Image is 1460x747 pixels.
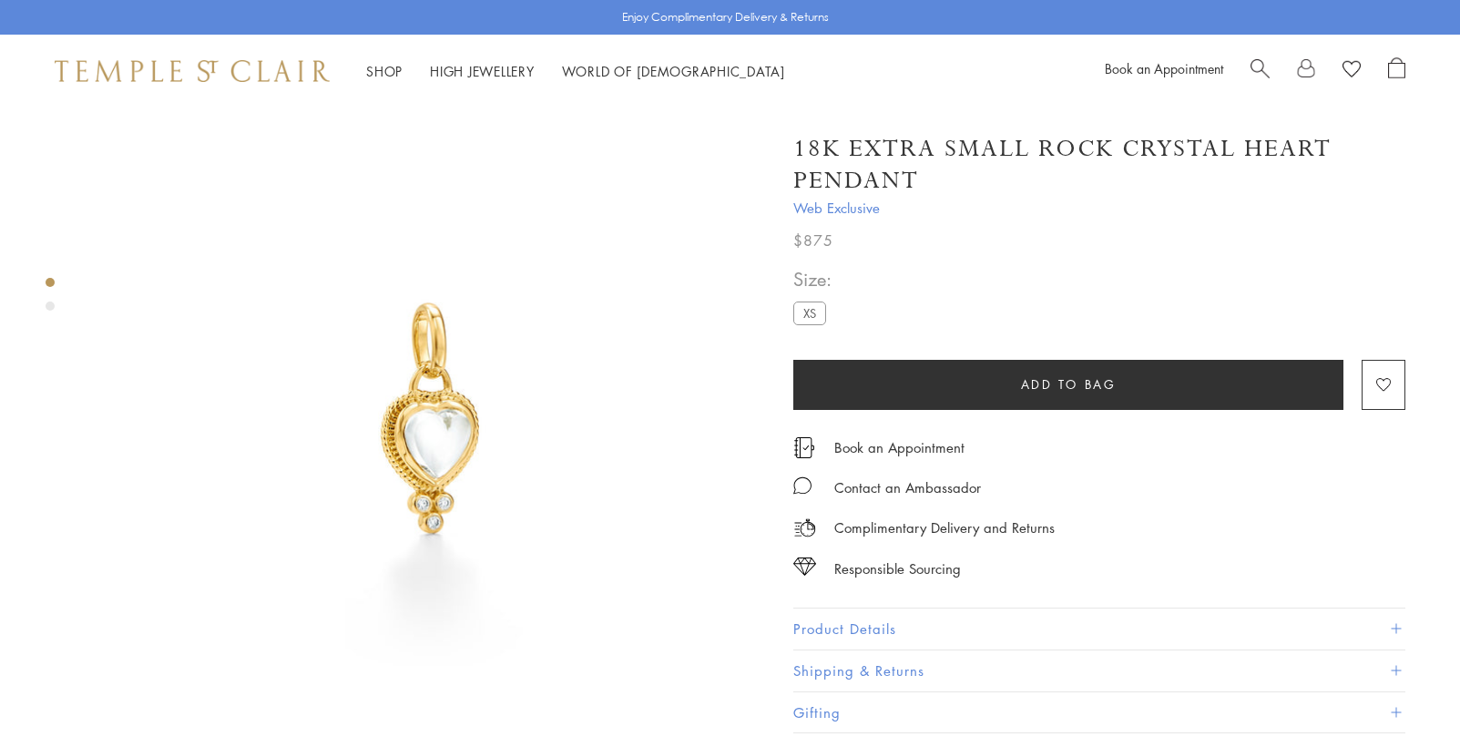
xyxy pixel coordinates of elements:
[1369,661,1442,729] iframe: Gorgias live chat messenger
[834,437,965,457] a: Book an Appointment
[834,476,981,499] div: Contact an Ambassador
[793,692,1405,733] button: Gifting
[366,62,403,80] a: ShopShop
[793,302,826,324] label: XS
[46,273,55,325] div: Product gallery navigation
[793,558,816,576] img: icon_sourcing.svg
[793,650,1405,691] button: Shipping & Returns
[1105,59,1223,77] a: Book an Appointment
[55,60,330,82] img: Temple St. Clair
[793,229,833,252] span: $875
[430,62,535,80] a: High JewelleryHigh Jewellery
[793,197,1405,220] span: Web Exclusive
[1343,57,1361,85] a: View Wishlist
[793,360,1343,410] button: Add to bag
[834,517,1055,539] p: Complimentary Delivery and Returns
[834,558,961,580] div: Responsible Sourcing
[1021,374,1117,394] span: Add to bag
[793,476,812,495] img: MessageIcon-01_2.svg
[366,60,785,83] nav: Main navigation
[793,609,1405,650] button: Product Details
[562,62,785,80] a: World of [DEMOGRAPHIC_DATA]World of [DEMOGRAPHIC_DATA]
[622,8,829,26] p: Enjoy Complimentary Delivery & Returns
[793,133,1405,197] h1: 18K Extra Small Rock Crystal Heart Pendant
[793,517,816,539] img: icon_delivery.svg
[793,264,833,294] span: Size:
[793,437,815,458] img: icon_appointment.svg
[1388,57,1405,85] a: Open Shopping Bag
[1251,57,1270,85] a: Search
[118,107,750,739] img: P55140-BRDIGR7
